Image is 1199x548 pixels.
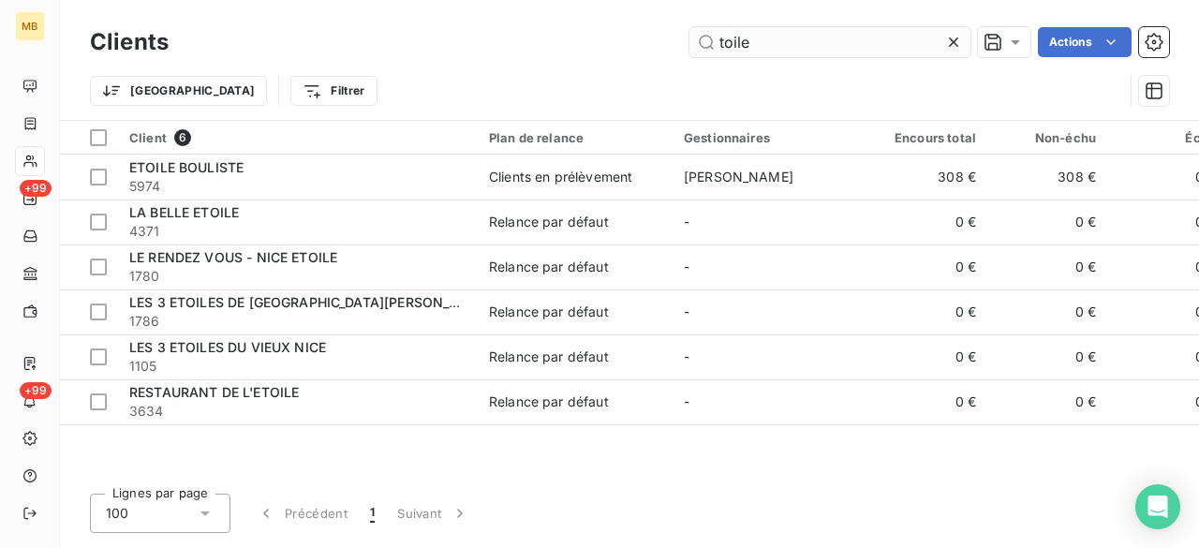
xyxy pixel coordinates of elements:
div: Encours total [879,130,976,145]
button: Suivant [386,494,481,533]
span: 1 [370,504,375,523]
td: 0 € [987,289,1107,334]
button: Précédent [245,494,359,533]
div: Plan de relance [489,130,661,145]
span: LE RENDEZ VOUS - NICE ETOILE [129,249,337,265]
span: ETOILE BOULISTE [129,159,244,175]
div: Gestionnaires [684,130,856,145]
span: [PERSON_NAME] [684,169,793,185]
td: 0 € [867,200,987,244]
span: - [684,304,689,319]
td: 0 € [987,334,1107,379]
td: 0 € [867,244,987,289]
span: LES 3 ETOILES DU VIEUX NICE [129,339,326,355]
div: MB [15,11,45,41]
span: +99 [20,180,52,197]
div: Relance par défaut [489,213,609,231]
span: 1786 [129,312,466,331]
span: - [684,348,689,364]
span: +99 [20,382,52,399]
h3: Clients [90,25,169,59]
td: 0 € [867,289,987,334]
span: LA BELLE ETOILE [129,204,239,220]
span: Client [129,130,167,145]
span: 4371 [129,222,466,241]
input: Rechercher [689,27,970,57]
div: Relance par défaut [489,258,609,276]
span: - [684,393,689,409]
button: Filtrer [290,76,377,106]
div: Relance par défaut [489,303,609,321]
td: 308 € [867,155,987,200]
td: 0 € [987,244,1107,289]
button: 1 [359,494,386,533]
span: 100 [106,504,128,523]
div: Relance par défaut [489,348,609,366]
button: Actions [1038,27,1132,57]
td: 0 € [987,200,1107,244]
span: - [684,214,689,230]
span: 1780 [129,267,466,286]
div: Clients en prélèvement [489,168,632,186]
div: Non-échu [999,130,1096,145]
button: [GEOGRAPHIC_DATA] [90,76,267,106]
td: 0 € [867,334,987,379]
div: Open Intercom Messenger [1135,484,1180,529]
span: 6 [174,129,191,146]
span: 5974 [129,177,466,196]
span: LES 3 ETOILES DE [GEOGRAPHIC_DATA][PERSON_NAME] [129,294,494,310]
a: +99 [15,184,44,214]
div: Relance par défaut [489,392,609,411]
td: 308 € [987,155,1107,200]
span: 1105 [129,357,466,376]
span: 3634 [129,402,466,421]
span: - [684,259,689,274]
td: 0 € [987,379,1107,424]
td: 0 € [867,379,987,424]
span: RESTAURANT DE L'ETOILE [129,384,299,400]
